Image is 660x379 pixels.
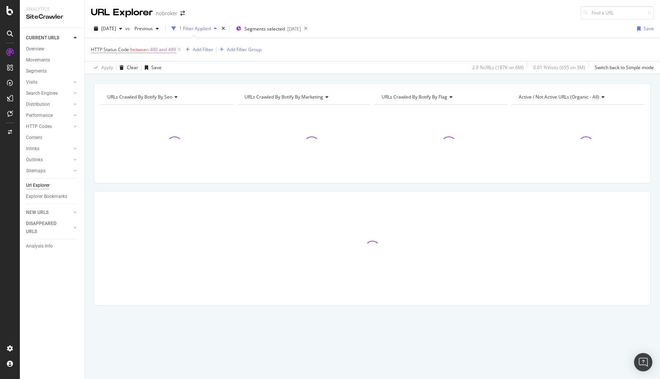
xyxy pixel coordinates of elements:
[101,25,116,32] span: 2025 Aug. 4th
[26,220,65,236] div: DISAPPEARED URLS
[517,91,638,103] h4: Active / Not Active URLs
[26,181,79,189] a: Url Explorer
[581,6,654,19] input: Find a URL
[101,64,113,71] div: Apply
[634,23,654,35] button: Save
[26,167,71,175] a: Sitemaps
[26,100,50,109] div: Distribution
[380,91,501,103] h4: URLs Crawled By Botify By flag
[168,23,220,35] button: 1 Filter Applied
[130,46,149,53] span: between
[151,64,162,71] div: Save
[519,94,599,100] span: Active / Not Active URLs (organic - all)
[472,64,524,71] div: 2.9 % URLs ( 187K on 6M )
[26,6,78,13] div: Analytics
[220,25,226,32] div: times
[26,78,37,86] div: Visits
[26,45,79,53] a: Overview
[26,112,71,120] a: Performance
[26,242,79,250] a: Analysis Info
[131,23,162,35] button: Previous
[227,46,262,53] div: Add Filter Group
[179,25,211,32] div: 1 Filter Applied
[26,181,50,189] div: Url Explorer
[26,89,71,97] a: Search Engines
[131,25,153,32] span: Previous
[26,123,52,131] div: HTTP Codes
[180,11,185,16] div: arrow-right-arrow-left
[26,209,71,217] a: NEW URLS
[26,67,47,75] div: Segments
[26,112,53,120] div: Performance
[595,64,654,71] div: Switch back to Simple mode
[193,46,213,53] div: Add Filter
[243,91,364,103] h4: URLs Crawled By Botify By marketing
[26,145,71,153] a: Inlinks
[634,353,652,371] div: Open Intercom Messenger
[26,156,43,164] div: Outlinks
[644,25,654,32] div: Save
[156,10,177,17] div: nobroker
[26,34,71,42] a: CURRENT URLS
[26,242,53,250] div: Analysis Info
[533,64,585,71] div: 0.01 % Visits ( 655 on 3M )
[26,220,71,236] a: DISAPPEARED URLS
[592,62,654,74] button: Switch back to Simple mode
[233,23,301,35] button: Segments selected[DATE]
[125,25,131,32] span: vs
[26,145,39,153] div: Inlinks
[26,78,71,86] a: Visits
[26,100,71,109] a: Distribution
[91,62,113,74] button: Apply
[26,56,79,64] a: Movements
[142,62,162,74] button: Save
[26,209,49,217] div: NEW URLS
[26,167,45,175] div: Sitemaps
[287,26,301,32] div: [DATE]
[107,94,172,100] span: URLs Crawled By Botify By seo
[116,62,138,74] button: Clear
[91,46,129,53] span: HTTP Status Code
[26,34,59,42] div: CURRENT URLS
[127,64,138,71] div: Clear
[26,156,71,164] a: Outlinks
[244,94,323,100] span: URLs Crawled By Botify By marketing
[91,23,125,35] button: [DATE]
[26,193,67,201] div: Explorer Bookmarks
[217,45,262,54] button: Add Filter Group
[26,123,71,131] a: HTTP Codes
[150,44,176,55] span: 400 and 499
[26,89,58,97] div: Search Engines
[106,91,226,103] h4: URLs Crawled By Botify By seo
[91,6,153,19] div: URL Explorer
[244,26,285,32] span: Segments selected
[26,67,79,75] a: Segments
[26,193,79,201] a: Explorer Bookmarks
[26,56,50,64] div: Movements
[26,134,79,142] a: Content
[183,45,213,54] button: Add Filter
[26,13,78,21] div: SiteCrawler
[26,134,42,142] div: Content
[26,45,44,53] div: Overview
[382,94,447,100] span: URLs Crawled By Botify By flag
